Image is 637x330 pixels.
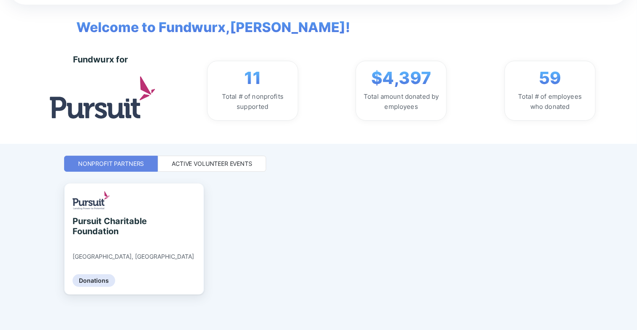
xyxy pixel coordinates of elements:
[78,160,144,168] div: Nonprofit Partners
[64,5,350,38] span: Welcome to Fundwurx, [PERSON_NAME] !
[73,253,194,260] div: [GEOGRAPHIC_DATA], [GEOGRAPHIC_DATA]
[512,92,588,112] div: Total # of employees who donated
[50,76,155,118] img: logo.jpg
[172,160,252,168] div: Active Volunteer Events
[244,68,261,88] span: 11
[371,68,431,88] span: $4,397
[73,216,150,236] div: Pursuit Charitable Foundation
[73,274,115,287] div: Donations
[539,68,561,88] span: 59
[73,54,128,65] div: Fundwurx for
[363,92,440,112] div: Total amount donated by employees
[214,92,291,112] div: Total # of nonprofits supported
